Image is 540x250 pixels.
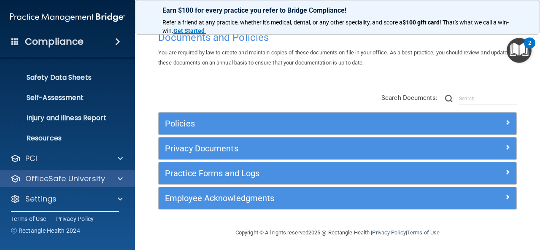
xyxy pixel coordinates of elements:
a: Practice Forms and Logs [165,167,510,180]
input: Search [459,92,517,105]
a: Terms of Use [11,215,46,223]
div: 2 [528,43,531,54]
a: Privacy Policy [56,215,94,223]
span: ! That's what we call a win-win. [162,19,509,34]
h5: Practice Forms and Logs [165,169,421,178]
a: Get Started [173,27,206,34]
a: Privacy Documents [165,142,510,155]
strong: $100 gift card [402,19,440,26]
p: OfficeSafe University [25,174,105,184]
h5: Privacy Documents [165,144,421,153]
strong: Get Started [173,27,205,34]
a: Employee Acknowledgments [165,191,510,205]
p: Injury and Illness Report [5,114,121,122]
a: PCI [10,153,123,164]
a: Settings [10,194,123,204]
h5: Employee Acknowledgments [165,194,421,203]
p: Earn $100 for every practice you refer to Bridge Compliance! [162,6,513,14]
p: Resources [5,134,121,142]
span: Ⓒ Rectangle Health 2024 [11,226,80,235]
button: Open Resource Center, 2 new notifications [507,38,532,63]
p: Self-Assessment [5,94,121,102]
span: You are required by law to create and maintain copies of these documents on file in your office. ... [158,49,508,66]
h4: Compliance [25,36,84,48]
p: Safety Data Sheets [5,73,121,82]
h5: Policies [165,119,421,128]
a: Policies [165,117,510,130]
a: Privacy Policy [372,229,405,236]
span: Refer a friend at any practice, whether it's medical, dental, or any other speciality, and score a [162,19,402,26]
img: ic-search.3b580494.png [445,95,453,102]
h4: Documents and Policies [158,32,517,43]
div: Copyright © All rights reserved 2025 @ Rectangle Health | | [184,219,491,246]
img: PMB logo [10,9,125,26]
p: PCI [25,153,37,164]
a: OfficeSafe University [10,174,123,184]
span: Search Documents: [381,94,437,102]
a: Terms of Use [407,229,440,236]
p: Settings [25,194,57,204]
